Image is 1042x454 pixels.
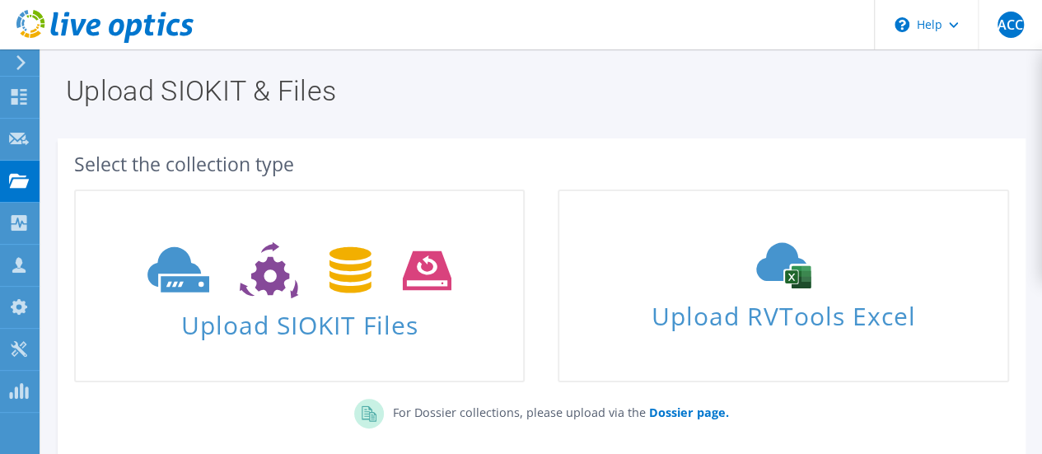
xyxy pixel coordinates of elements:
a: Upload SIOKIT Files [74,190,525,382]
svg: \n [895,17,909,32]
span: ACC [998,12,1024,38]
b: Dossier page. [648,405,728,420]
a: Upload RVTools Excel [558,190,1008,382]
div: Select the collection type [74,155,1009,173]
span: Upload SIOKIT Files [76,302,523,338]
span: Upload RVTools Excel [559,294,1007,330]
a: Dossier page. [645,405,728,420]
h1: Upload SIOKIT & Files [66,77,1009,105]
p: For Dossier collections, please upload via the [384,399,728,422]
